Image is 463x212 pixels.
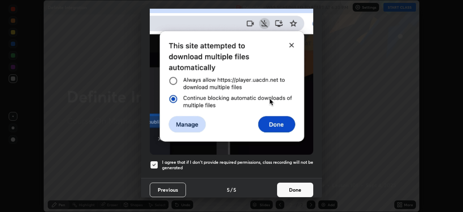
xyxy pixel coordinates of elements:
h4: 5 [227,186,230,194]
h4: 5 [233,186,236,194]
h5: I agree that if I don't provide required permissions, class recording will not be generated [162,159,313,171]
button: Done [277,183,313,197]
h4: / [230,186,233,194]
button: Previous [150,183,186,197]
